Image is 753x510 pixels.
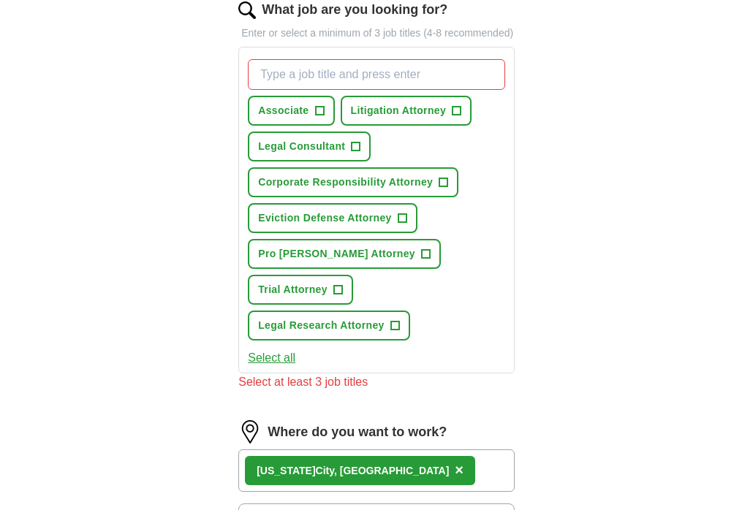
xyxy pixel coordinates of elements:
[248,203,417,233] button: Eviction Defense Attorney
[248,59,505,90] input: Type a job title and press enter
[455,460,463,482] button: ×
[258,210,392,226] span: Eviction Defense Attorney
[248,132,371,161] button: Legal Consultant
[248,349,295,367] button: Select all
[248,275,353,305] button: Trial Attorney
[258,103,309,118] span: Associate
[341,96,472,126] button: Litigation Attorney
[258,139,345,154] span: Legal Consultant
[268,422,447,442] label: Where do you want to work?
[257,463,449,479] div: City, [GEOGRAPHIC_DATA]
[258,175,433,190] span: Corporate Responsibility Attorney
[257,465,315,476] strong: [US_STATE]
[248,96,334,126] button: Associate
[238,420,262,444] img: location.png
[238,26,515,41] p: Enter or select a minimum of 3 job titles (4-8 recommended)
[258,282,328,297] span: Trial Attorney
[238,1,256,19] img: search.png
[248,311,409,340] button: Legal Research Attorney
[351,103,447,118] span: Litigation Attorney
[248,239,441,269] button: Pro [PERSON_NAME] Attorney
[248,167,458,197] button: Corporate Responsibility Attorney
[238,373,515,391] div: Select at least 3 job titles
[455,462,463,478] span: ×
[258,246,415,262] span: Pro [PERSON_NAME] Attorney
[258,318,384,333] span: Legal Research Attorney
